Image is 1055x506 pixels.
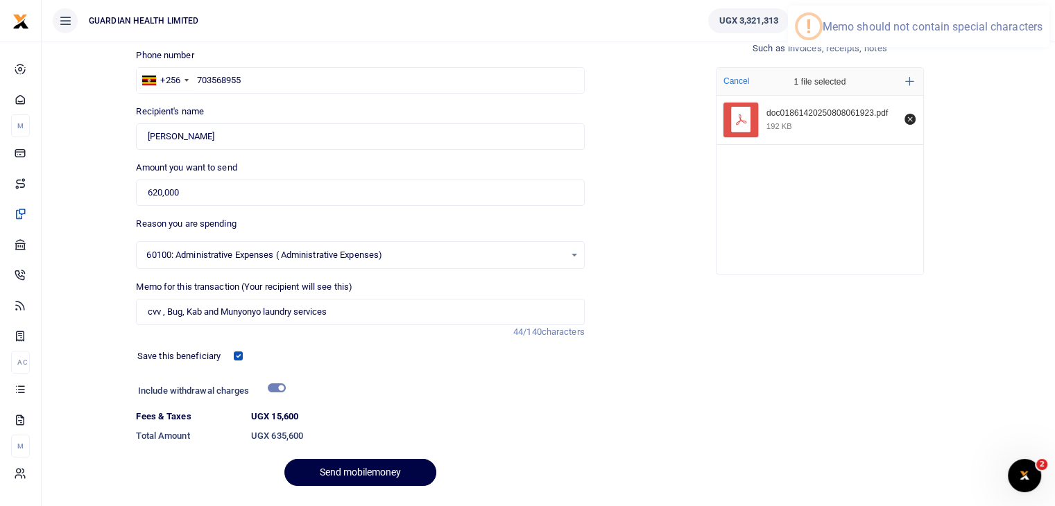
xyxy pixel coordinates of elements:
[138,385,280,396] h6: Include withdrawal charges
[716,67,924,275] div: File Uploader
[137,349,221,363] label: Save this beneficiary
[136,280,352,294] label: Memo for this transaction (Your recipient will see this)
[11,351,30,374] li: Ac
[766,121,792,131] div: 192 KB
[136,430,240,442] h6: Total Amount
[703,8,794,33] li: Wallet ballance
[761,68,879,96] div: 1 file selected
[251,410,298,424] label: UGX 15,600
[136,123,584,150] input: Loading name...
[513,326,542,337] span: 44/140
[766,108,897,119] div: doc01861420250808061923.pdf
[130,410,246,424] dt: Fees & Taxes
[160,73,180,87] div: +256
[11,435,30,457] li: M
[136,67,584,94] input: Enter phone number
[12,13,29,30] img: logo-small
[719,14,778,28] span: UGX 3,321,313
[11,114,30,137] li: M
[136,299,584,325] input: Enter extra information
[251,430,585,442] h6: UGX 635,600
[136,180,584,206] input: UGX
[136,105,204,119] label: Recipient's name
[823,20,1043,33] div: Memo should not contain special characters
[83,15,204,27] span: GUARDIAN HEALTH LIMITED
[1036,459,1047,470] span: 2
[542,326,585,337] span: characters
[136,217,236,231] label: Reason you are spending
[708,8,788,33] a: UGX 3,321,313
[136,49,194,62] label: Phone number
[146,248,564,262] span: 60100: Administrative Expenses ( Administrative Expenses)
[284,459,436,486] button: Send mobilemoney
[136,161,237,175] label: Amount you want to send
[806,15,812,37] div: !
[719,72,753,90] button: Cancel
[596,41,1044,56] h4: Such as invoices, receipts, notes
[12,15,29,26] a: logo-small logo-large logo-large
[902,112,918,127] button: Remove file
[137,68,192,93] div: Uganda: +256
[1008,459,1041,492] iframe: Intercom live chat
[900,71,920,91] button: Add more files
